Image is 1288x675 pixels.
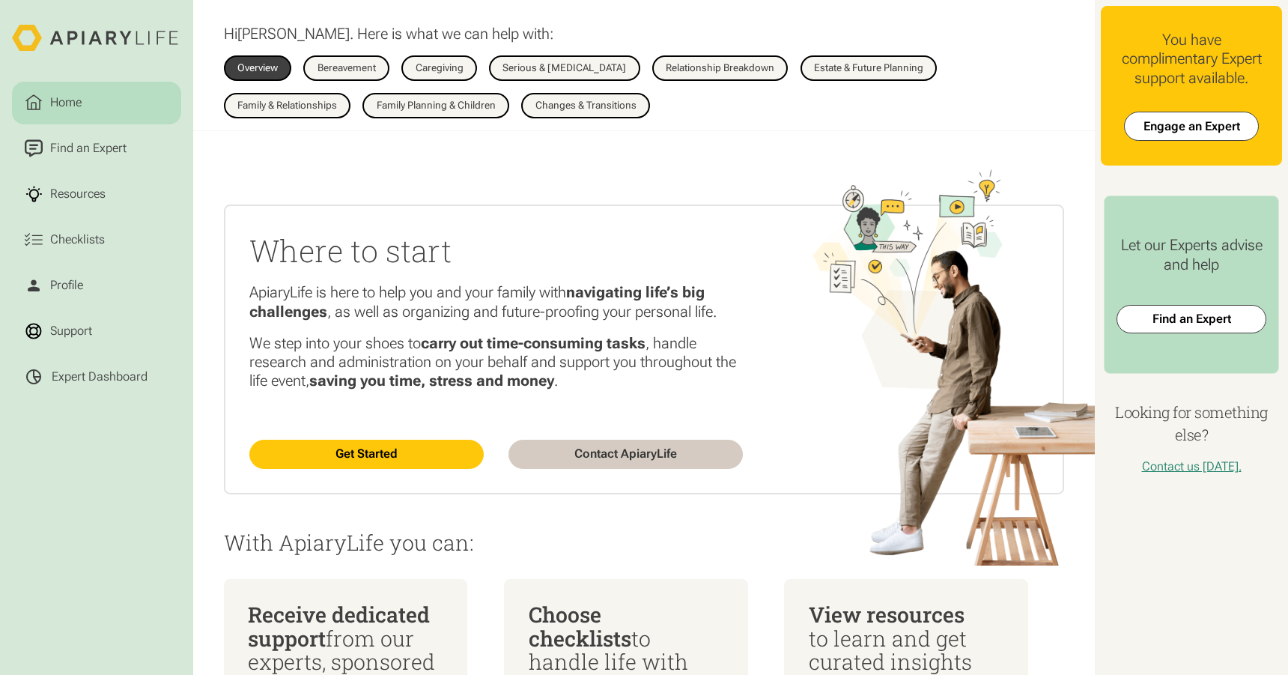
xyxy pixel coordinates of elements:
div: Checklists [47,231,108,249]
a: Engage an Expert [1124,112,1259,141]
p: Hi . Here is what we can help with: [224,25,554,43]
strong: navigating life’s big challenges [249,283,705,320]
a: Profile [12,264,180,307]
a: Resources [12,173,180,216]
a: Bereavement [303,55,389,81]
div: Expert Dashboard [52,369,148,384]
div: Bereavement [318,63,376,73]
a: Expert Dashboard [12,356,180,399]
a: Serious & [MEDICAL_DATA] [489,55,640,81]
p: With ApiaryLife you can: [224,531,1065,554]
span: Receive dedicated support [248,600,430,652]
span: View resources [809,600,965,629]
a: Family & Relationships [224,93,351,118]
p: We step into your shoes to , handle research and administration on your behalf and support you th... [249,334,743,391]
h4: Looking for something else? [1101,402,1282,447]
a: Find an Expert [12,127,180,170]
div: Profile [47,276,86,294]
div: Changes & Transitions [535,100,637,110]
strong: saving you time, stress and money [309,372,554,390]
div: Resources [47,185,109,203]
a: Checklists [12,219,180,261]
div: Let our Experts advise and help [1117,236,1266,274]
a: Home [12,82,180,124]
div: Caregiving [416,63,464,73]
div: Support [47,322,95,340]
div: Estate & Future Planning [814,63,923,73]
a: Family Planning & Children [362,93,509,118]
span: [PERSON_NAME] [237,25,350,43]
div: Family & Relationships [237,100,337,110]
a: Relationship Breakdown [652,55,789,81]
a: Get Started [249,440,484,469]
strong: carry out time-consuming tasks [421,334,645,352]
span: Choose checklists [529,600,631,652]
div: Relationship Breakdown [666,63,774,73]
div: Serious & [MEDICAL_DATA] [502,63,626,73]
p: ApiaryLife is here to help you and your family with , as well as organizing and future-proofing y... [249,283,743,321]
a: Changes & Transitions [521,93,650,118]
div: Home [47,94,85,112]
a: Overview [224,55,292,81]
a: Support [12,310,180,353]
a: Estate & Future Planning [801,55,938,81]
a: Contact us [DATE]. [1142,459,1242,473]
a: Contact ApiaryLife [508,440,743,469]
a: Caregiving [401,55,477,81]
div: Find an Expert [47,139,130,157]
h2: Where to start [249,230,743,271]
a: Find an Expert [1117,305,1266,334]
div: You have complimentary Expert support available. [1113,31,1269,88]
div: Family Planning & Children [377,100,496,110]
